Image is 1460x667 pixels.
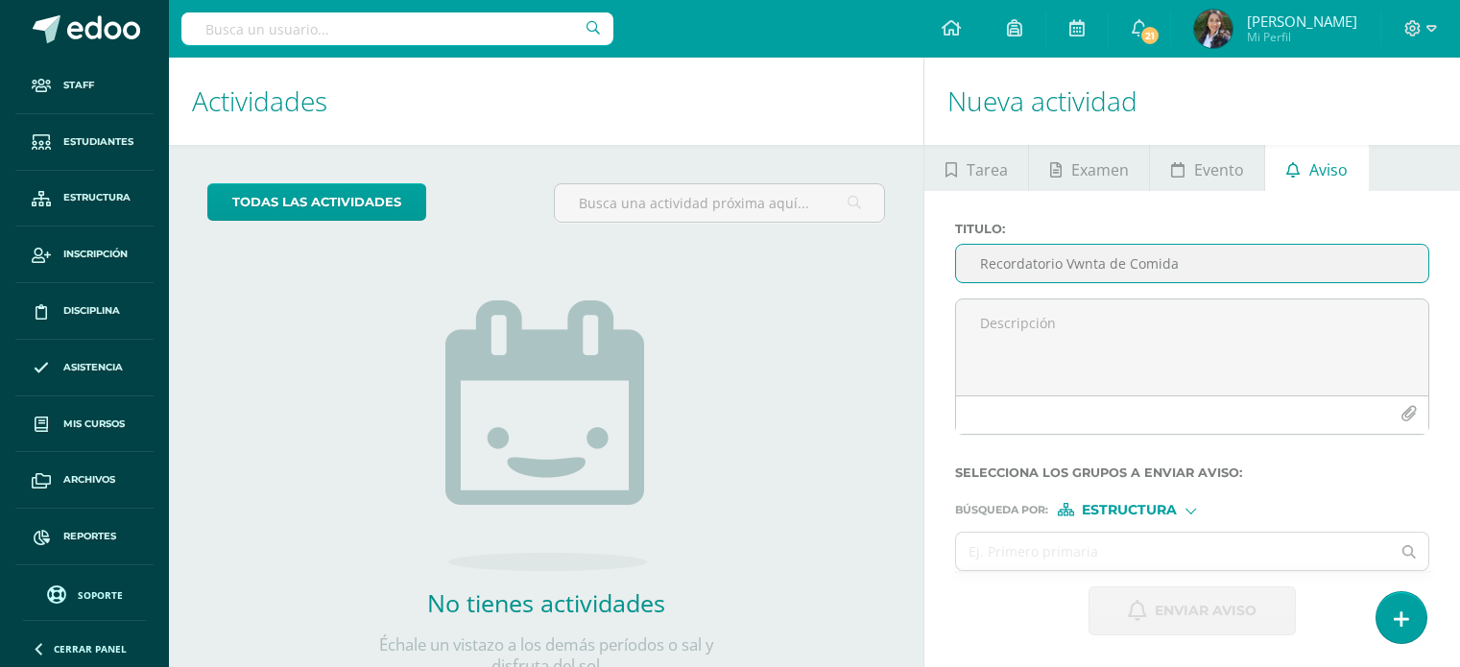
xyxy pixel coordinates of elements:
[1194,10,1233,48] img: a691fb3229d55866dc4a4c80c723f905.png
[63,78,94,93] span: Staff
[15,452,154,509] a: Archivos
[63,360,123,375] span: Asistencia
[354,586,738,619] h2: No tienes actividades
[78,588,123,602] span: Soporte
[955,465,1429,480] label: Selecciona los grupos a enviar aviso :
[967,147,1008,193] span: Tarea
[63,190,131,205] span: Estructura
[15,171,154,227] a: Estructura
[15,283,154,340] a: Disciplina
[555,184,884,222] input: Busca una actividad próxima aquí...
[1071,147,1129,193] span: Examen
[1139,25,1161,46] span: 21
[207,183,426,221] a: todas las Actividades
[1194,147,1244,193] span: Evento
[181,12,613,45] input: Busca un usuario...
[1089,586,1296,635] button: Enviar aviso
[1082,505,1177,515] span: Estructura
[63,134,133,150] span: Estudiantes
[15,226,154,283] a: Inscripción
[956,245,1428,282] input: Titulo
[15,396,154,453] a: Mis cursos
[15,340,154,396] a: Asistencia
[1155,587,1257,634] span: Enviar aviso
[955,505,1048,515] span: Búsqueda por :
[63,247,128,262] span: Inscripción
[54,642,127,655] span: Cerrar panel
[955,222,1429,236] label: Titulo :
[1247,29,1357,45] span: Mi Perfil
[1150,145,1264,191] a: Evento
[63,417,125,432] span: Mis cursos
[1265,145,1368,191] a: Aviso
[63,529,116,544] span: Reportes
[15,58,154,114] a: Staff
[1309,147,1348,193] span: Aviso
[1247,12,1357,31] span: [PERSON_NAME]
[63,303,120,319] span: Disciplina
[23,581,146,607] a: Soporte
[15,114,154,171] a: Estudiantes
[63,472,115,488] span: Archivos
[15,509,154,565] a: Reportes
[1029,145,1149,191] a: Examen
[1058,503,1202,516] div: [object Object]
[445,300,647,571] img: no_activities.png
[947,58,1437,145] h1: Nueva actividad
[956,533,1390,570] input: Ej. Primero primaria
[924,145,1028,191] a: Tarea
[192,58,900,145] h1: Actividades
